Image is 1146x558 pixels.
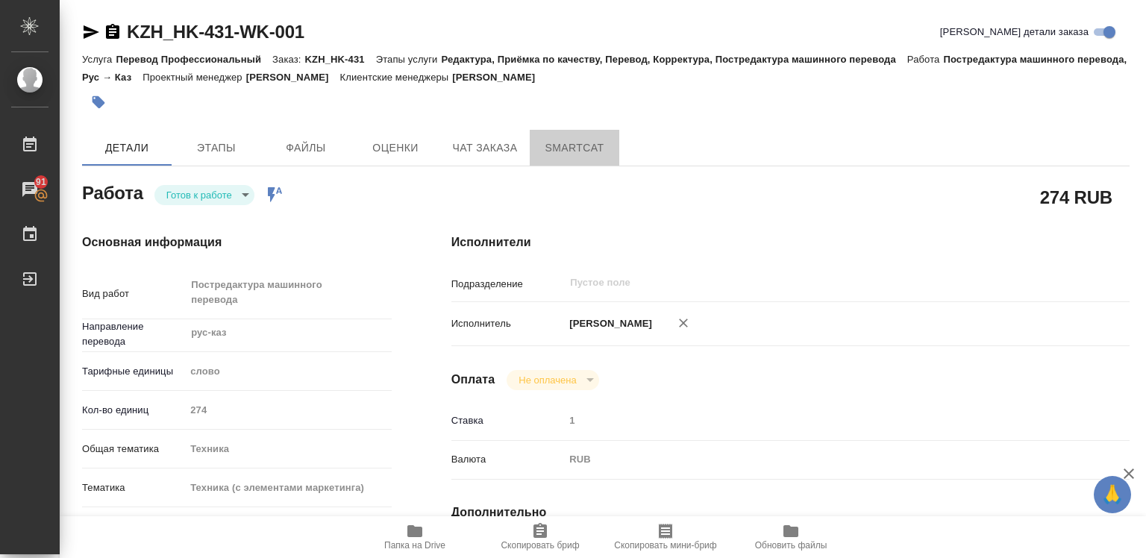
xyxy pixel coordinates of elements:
[451,371,495,389] h4: Оплата
[127,22,304,42] a: KZH_HK-431-WK-001
[514,374,580,386] button: Не оплачена
[907,54,944,65] p: Работа
[27,175,55,189] span: 91
[4,171,56,208] a: 91
[376,54,442,65] p: Этапы услуги
[603,516,728,558] button: Скопировать мини-бриф
[728,516,854,558] button: Обновить файлы
[384,540,445,551] span: Папка на Drive
[246,72,340,83] p: [PERSON_NAME]
[1094,476,1131,513] button: 🙏
[82,364,185,379] p: Тарифные единицы
[451,277,565,292] p: Подразделение
[82,403,185,418] p: Кол-во единиц
[185,359,391,384] div: слово
[82,480,185,495] p: Тематика
[82,54,116,65] p: Услуга
[539,139,610,157] span: SmartCat
[185,475,391,501] div: Техника (с элементами маркетинга)
[564,316,652,331] p: [PERSON_NAME]
[185,399,391,421] input: Пустое поле
[270,139,342,157] span: Файлы
[82,23,100,41] button: Скопировать ссылку для ЯМессенджера
[451,504,1130,521] h4: Дополнительно
[614,540,716,551] span: Скопировать мини-бриф
[451,233,1130,251] h4: Исполнители
[940,25,1089,40] span: [PERSON_NAME] детали заказа
[154,185,254,205] div: Готов к работе
[181,139,252,157] span: Этапы
[82,442,185,457] p: Общая тематика
[360,139,431,157] span: Оценки
[91,139,163,157] span: Детали
[755,540,827,551] span: Обновить файлы
[82,86,115,119] button: Добавить тэг
[82,178,143,205] h2: Работа
[1040,184,1112,210] h2: 274 RUB
[1100,479,1125,510] span: 🙏
[305,54,376,65] p: KZH_HK-431
[449,139,521,157] span: Чат заказа
[143,72,245,83] p: Проектный менеджер
[564,447,1073,472] div: RUB
[116,54,272,65] p: Перевод Профессиональный
[162,189,237,201] button: Готов к работе
[442,54,907,65] p: Редактура, Приёмка по качеству, Перевод, Корректура, Постредактура машинного перевода
[352,516,477,558] button: Папка на Drive
[451,452,565,467] p: Валюта
[451,413,565,428] p: Ставка
[501,540,579,551] span: Скопировать бриф
[82,233,392,251] h4: Основная информация
[272,54,304,65] p: Заказ:
[507,370,598,390] div: Готов к работе
[451,316,565,331] p: Исполнитель
[564,410,1073,431] input: Пустое поле
[82,286,185,301] p: Вид работ
[340,72,453,83] p: Клиентские менеджеры
[104,23,122,41] button: Скопировать ссылку
[185,436,391,462] div: Техника
[82,319,185,349] p: Направление перевода
[452,72,546,83] p: [PERSON_NAME]
[667,307,700,339] button: Удалить исполнителя
[477,516,603,558] button: Скопировать бриф
[569,274,1038,292] input: Пустое поле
